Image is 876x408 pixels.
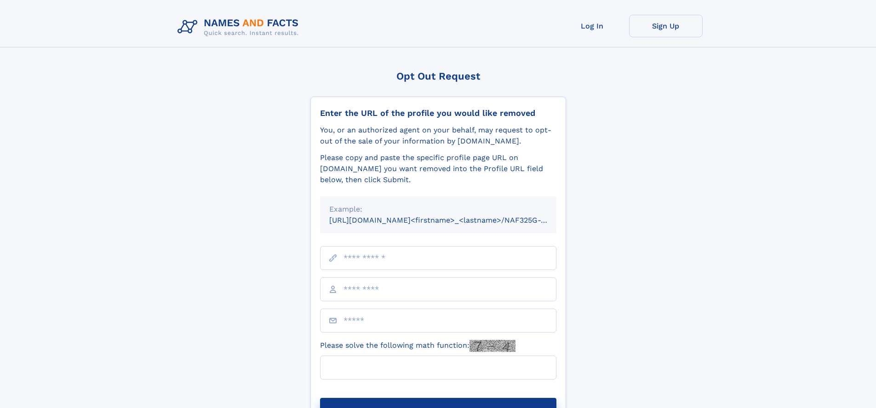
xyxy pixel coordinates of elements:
[310,70,566,82] div: Opt Out Request
[329,216,574,224] small: [URL][DOMAIN_NAME]<firstname>_<lastname>/NAF325G-xxxxxxxx
[629,15,703,37] a: Sign Up
[320,108,556,118] div: Enter the URL of the profile you would like removed
[329,204,547,215] div: Example:
[555,15,629,37] a: Log In
[174,15,306,40] img: Logo Names and Facts
[320,152,556,185] div: Please copy and paste the specific profile page URL on [DOMAIN_NAME] you want removed into the Pr...
[320,340,515,352] label: Please solve the following math function:
[320,125,556,147] div: You, or an authorized agent on your behalf, may request to opt-out of the sale of your informatio...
